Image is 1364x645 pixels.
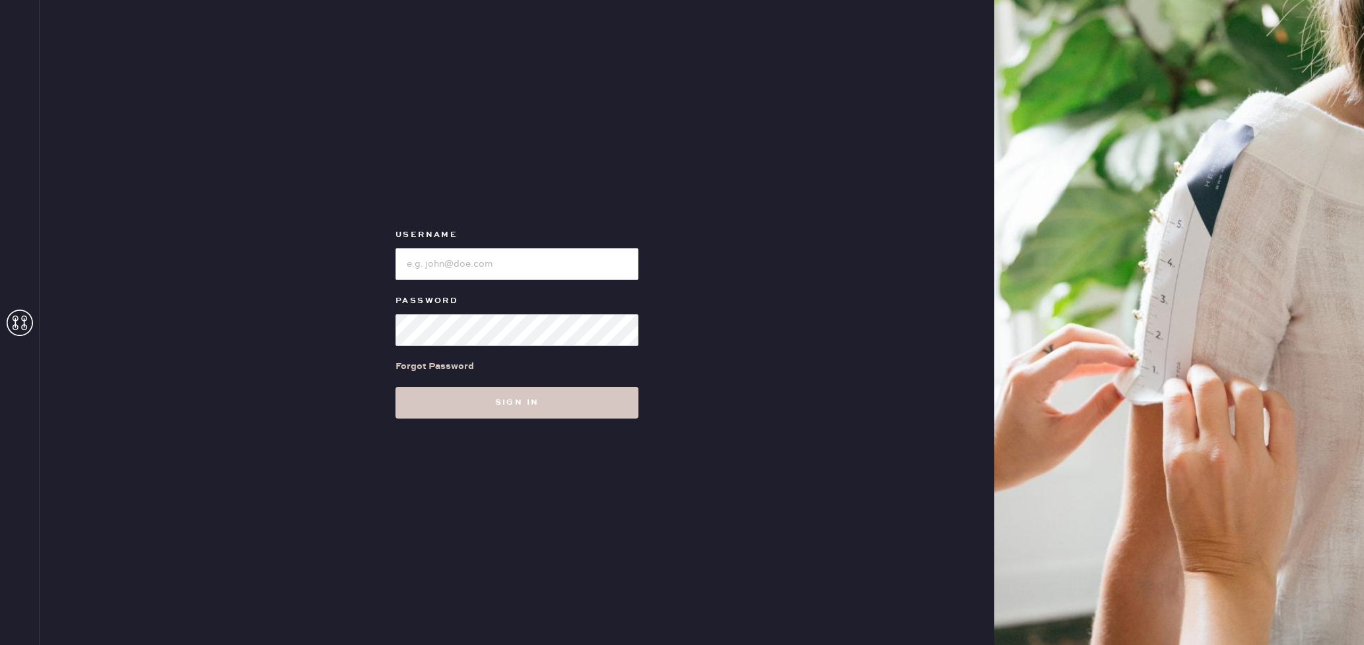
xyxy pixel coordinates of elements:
[395,248,638,280] input: e.g. john@doe.com
[395,387,638,419] button: Sign in
[395,359,474,374] div: Forgot Password
[395,293,638,309] label: Password
[395,346,474,387] a: Forgot Password
[395,227,638,243] label: Username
